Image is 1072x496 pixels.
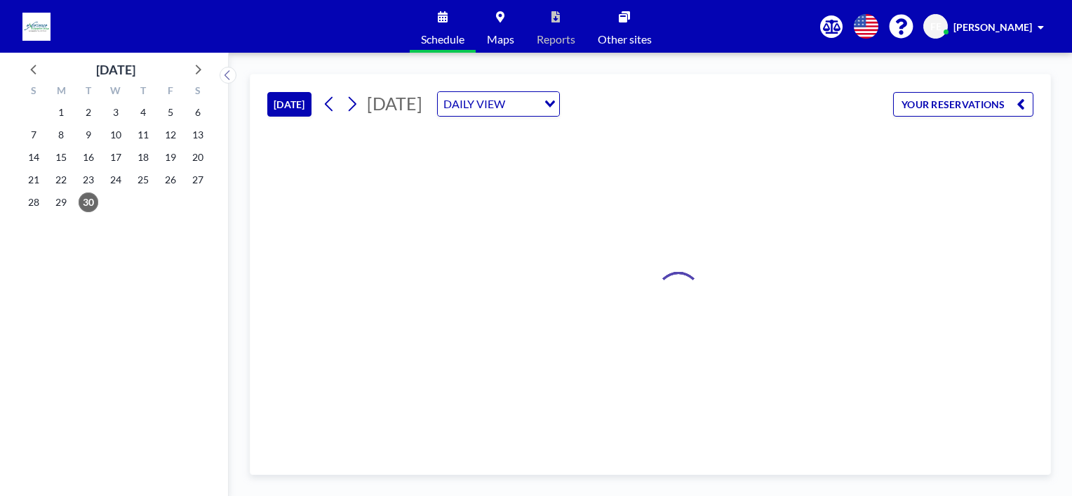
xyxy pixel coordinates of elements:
span: Tuesday, September 2, 2025 [79,103,98,122]
span: Schedule [421,34,464,45]
span: Thursday, September 25, 2025 [133,170,153,190]
span: Sunday, September 7, 2025 [24,125,43,145]
div: S [20,83,48,101]
div: T [129,83,156,101]
span: [PERSON_NAME] [953,21,1032,33]
span: DAILY VIEW [441,95,508,113]
span: Maps [487,34,514,45]
span: Monday, September 15, 2025 [51,148,71,167]
span: Monday, September 1, 2025 [51,103,71,122]
span: Saturday, September 27, 2025 [188,170,208,190]
span: Tuesday, September 23, 2025 [79,170,98,190]
span: Tuesday, September 9, 2025 [79,125,98,145]
span: Saturday, September 6, 2025 [188,103,208,122]
span: Tuesday, September 30, 2025 [79,192,98,212]
span: FE [930,20,942,33]
div: F [156,83,184,101]
div: M [48,83,75,101]
span: Wednesday, September 17, 2025 [106,148,126,167]
span: Sunday, September 28, 2025 [24,192,43,212]
span: Thursday, September 11, 2025 [133,125,153,145]
span: Monday, September 22, 2025 [51,170,71,190]
span: Saturday, September 13, 2025 [188,125,208,145]
div: Search for option [438,92,559,116]
div: S [184,83,211,101]
span: Wednesday, September 24, 2025 [106,170,126,190]
button: [DATE] [267,92,311,117]
span: Reports [537,34,575,45]
div: [DATE] [96,60,135,79]
span: Friday, September 12, 2025 [161,125,180,145]
span: Thursday, September 4, 2025 [133,103,153,122]
input: Search for option [509,95,536,113]
span: Thursday, September 18, 2025 [133,148,153,167]
span: Monday, September 29, 2025 [51,192,71,212]
span: Tuesday, September 16, 2025 [79,148,98,167]
span: Sunday, September 14, 2025 [24,148,43,167]
button: YOUR RESERVATIONS [893,92,1033,117]
span: Monday, September 8, 2025 [51,125,71,145]
span: Wednesday, September 3, 2025 [106,103,126,122]
span: Sunday, September 21, 2025 [24,170,43,190]
span: Saturday, September 20, 2025 [188,148,208,167]
span: Friday, September 5, 2025 [161,103,180,122]
span: Other sites [598,34,652,45]
div: W [102,83,130,101]
img: organization-logo [22,13,51,41]
div: T [75,83,102,101]
span: Wednesday, September 10, 2025 [106,125,126,145]
span: Friday, September 19, 2025 [161,148,180,167]
span: Friday, September 26, 2025 [161,170,180,190]
span: [DATE] [367,93,422,114]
